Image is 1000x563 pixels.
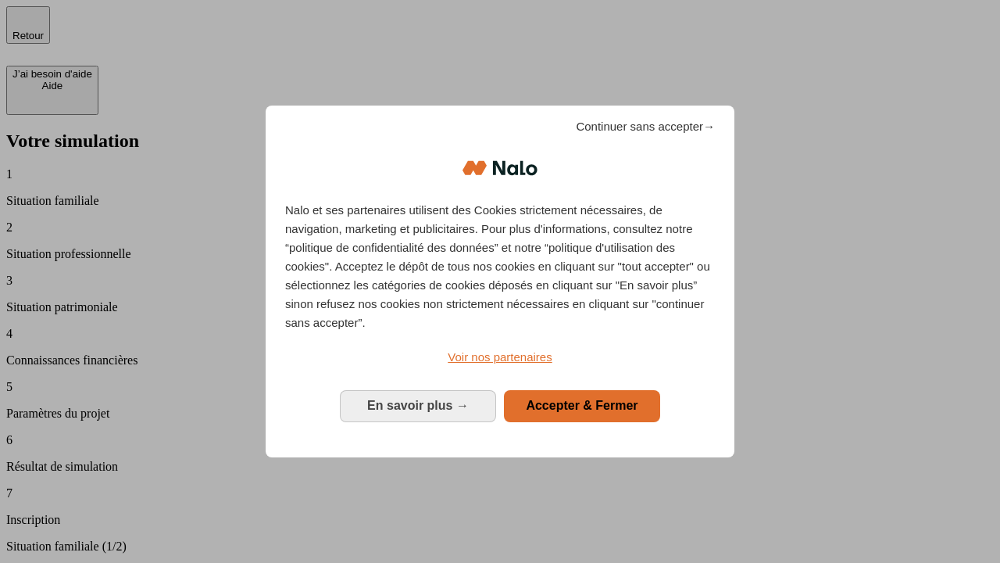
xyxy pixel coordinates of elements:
span: Continuer sans accepter→ [576,117,715,136]
span: Voir nos partenaires [448,350,552,364]
button: En savoir plus: Configurer vos consentements [340,390,496,421]
button: Accepter & Fermer: Accepter notre traitement des données et fermer [504,390,660,421]
a: Voir nos partenaires [285,348,715,367]
img: Logo [462,145,537,192]
div: Bienvenue chez Nalo Gestion du consentement [266,106,734,457]
span: Accepter & Fermer [526,399,637,412]
p: Nalo et ses partenaires utilisent des Cookies strictement nécessaires, de navigation, marketing e... [285,201,715,332]
span: En savoir plus → [367,399,469,412]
